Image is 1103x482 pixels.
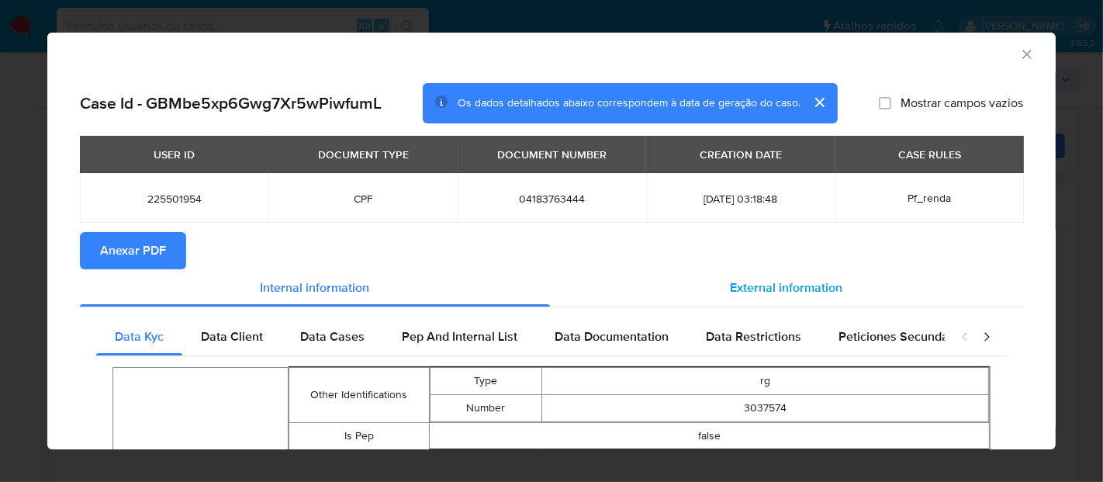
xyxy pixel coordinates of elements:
td: false [429,423,989,450]
td: Type [430,368,541,395]
button: cerrar [800,84,838,121]
span: 225501954 [99,192,250,206]
td: rg [541,368,988,395]
span: [DATE] 03:18:48 [665,192,816,206]
td: Other Identifications [289,368,430,423]
td: Is Pep [289,423,430,450]
span: Data Documentation [555,328,669,345]
span: Pf_renda [908,190,951,206]
div: Detailed info [80,269,1023,307]
span: Peticiones Secundarias [838,328,970,345]
td: 3037574 [541,395,988,422]
span: Internal information [261,279,370,296]
div: CASE RULES [889,141,970,168]
div: CREATION DATE [690,141,791,168]
div: DOCUMENT TYPE [309,141,418,168]
span: CPF [287,192,438,206]
h2: Case Id - GBMbe5xp6Gwg7Xr5wPiwfumL [80,93,382,113]
div: DOCUMENT NUMBER [488,141,616,168]
div: USER ID [144,141,204,168]
span: Mostrar campos vazios [901,95,1023,111]
span: Data Cases [300,328,365,345]
input: Mostrar campos vazios [879,97,891,109]
span: Anexar PDF [100,234,166,268]
span: Os dados detalhados abaixo correspondem à data de geração do caso. [458,95,800,111]
button: Anexar PDF [80,232,186,269]
span: External information [731,279,843,296]
span: 04183763444 [476,192,628,206]
span: Data Kyc [115,328,164,345]
span: Data Restrictions [706,328,801,345]
span: Pep And Internal List [402,328,517,345]
td: Number [430,395,541,422]
div: Detailed internal info [96,318,945,355]
div: closure-recommendation-modal [47,33,1056,449]
button: Fechar a janela [1019,47,1033,61]
span: Data Client [201,328,263,345]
